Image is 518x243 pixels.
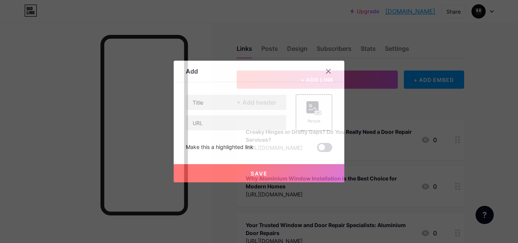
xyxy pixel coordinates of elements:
[306,118,322,124] div: Picture
[186,143,253,152] div: Make this a highlighted link
[174,164,344,182] button: Save
[186,67,198,76] div: Add
[186,115,286,130] input: URL
[251,170,268,177] span: Save
[186,95,286,110] input: Title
